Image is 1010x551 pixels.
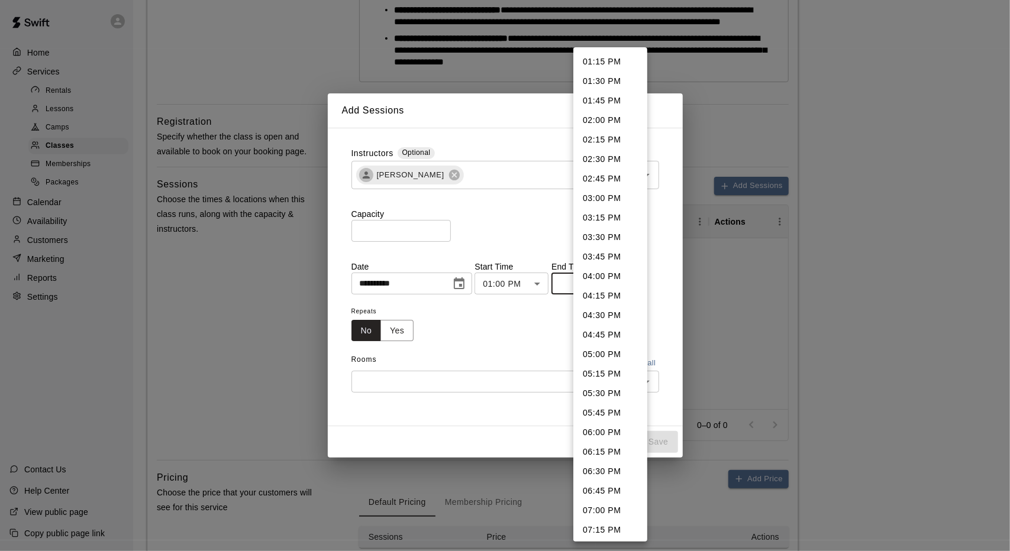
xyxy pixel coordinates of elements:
li: 04:15 PM [573,286,647,306]
li: 04:00 PM [573,267,647,286]
li: 05:15 PM [573,364,647,384]
li: 05:45 PM [573,403,647,423]
li: 06:45 PM [573,481,647,501]
li: 03:45 PM [573,247,647,267]
li: 04:45 PM [573,325,647,345]
li: 03:30 PM [573,228,647,247]
li: 03:15 PM [573,208,647,228]
li: 06:00 PM [573,423,647,442]
li: 02:30 PM [573,150,647,169]
li: 02:00 PM [573,111,647,130]
li: 02:15 PM [573,130,647,150]
li: 06:15 PM [573,442,647,462]
li: 05:00 PM [573,345,647,364]
li: 04:30 PM [573,306,647,325]
li: 03:00 PM [573,189,647,208]
li: 02:45 PM [573,169,647,189]
li: 05:30 PM [573,384,647,403]
li: 01:30 PM [573,72,647,91]
li: 07:15 PM [573,520,647,540]
li: 06:30 PM [573,462,647,481]
li: 01:45 PM [573,91,647,111]
li: 01:15 PM [573,52,647,72]
li: 07:00 PM [573,501,647,520]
